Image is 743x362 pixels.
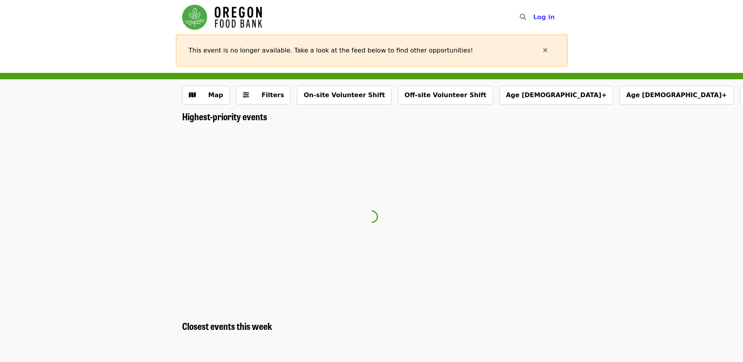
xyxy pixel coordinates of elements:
[520,13,526,21] i: search icon
[398,86,493,105] button: Off-site Volunteer Shift
[243,91,249,99] i: sliders-h icon
[499,86,613,105] button: Age [DEMOGRAPHIC_DATA]+
[182,86,230,105] button: Show map view
[189,41,555,60] div: This event is no longer available. Take a look at the feed below to find other opportunities!
[620,86,734,105] button: Age [DEMOGRAPHIC_DATA]+
[297,86,391,105] button: On-site Volunteer Shift
[176,320,568,332] div: Closest events this week
[189,91,196,99] i: map icon
[182,111,267,122] a: Highest-priority events
[262,91,284,99] span: Filters
[527,9,561,25] button: Log in
[182,5,262,30] img: Oregon Food Bank - Home
[182,109,267,123] span: Highest-priority events
[208,91,223,99] span: Map
[531,8,537,27] input: Search
[543,47,548,54] i: times icon
[182,320,272,332] a: Closest events this week
[182,319,272,333] span: Closest events this week
[236,86,291,105] button: Filters (0 selected)
[536,41,555,60] button: times
[533,13,555,21] span: Log in
[176,111,568,122] div: Highest-priority events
